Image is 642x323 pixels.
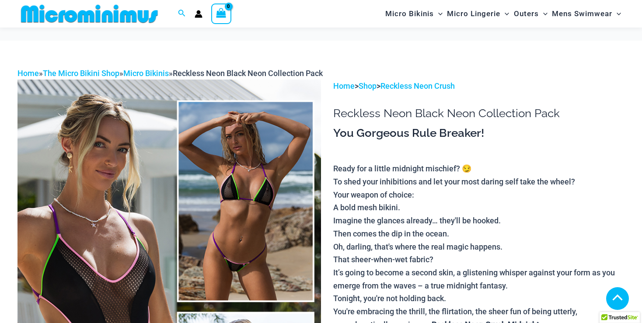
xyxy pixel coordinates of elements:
h3: You Gorgeous Rule Breaker! [333,126,625,141]
span: Mens Swimwear [552,3,612,25]
a: The Micro Bikini Shop [43,69,119,78]
a: Search icon link [178,8,186,19]
a: Micro Bikinis [123,69,169,78]
a: Reckless Neon Crush [380,81,455,90]
span: Menu Toggle [500,3,509,25]
img: MM SHOP LOGO FLAT [17,4,161,24]
a: Micro LingerieMenu ToggleMenu Toggle [445,3,511,25]
p: > > [333,80,625,93]
a: Home [17,69,39,78]
a: View Shopping Cart, empty [211,3,231,24]
span: » » » [17,69,323,78]
span: Menu Toggle [612,3,621,25]
nav: Site Navigation [382,1,625,26]
span: Reckless Neon Black Neon Collection Pack [173,69,323,78]
span: Micro Lingerie [447,3,500,25]
span: Menu Toggle [539,3,548,25]
a: OutersMenu ToggleMenu Toggle [512,3,550,25]
span: Menu Toggle [434,3,443,25]
span: Micro Bikinis [385,3,434,25]
h1: Reckless Neon Black Neon Collection Pack [333,107,625,120]
a: Micro BikinisMenu ToggleMenu Toggle [383,3,445,25]
a: Home [333,81,355,90]
a: Shop [359,81,377,90]
span: Outers [514,3,539,25]
a: Account icon link [195,10,202,18]
a: Mens SwimwearMenu ToggleMenu Toggle [550,3,623,25]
